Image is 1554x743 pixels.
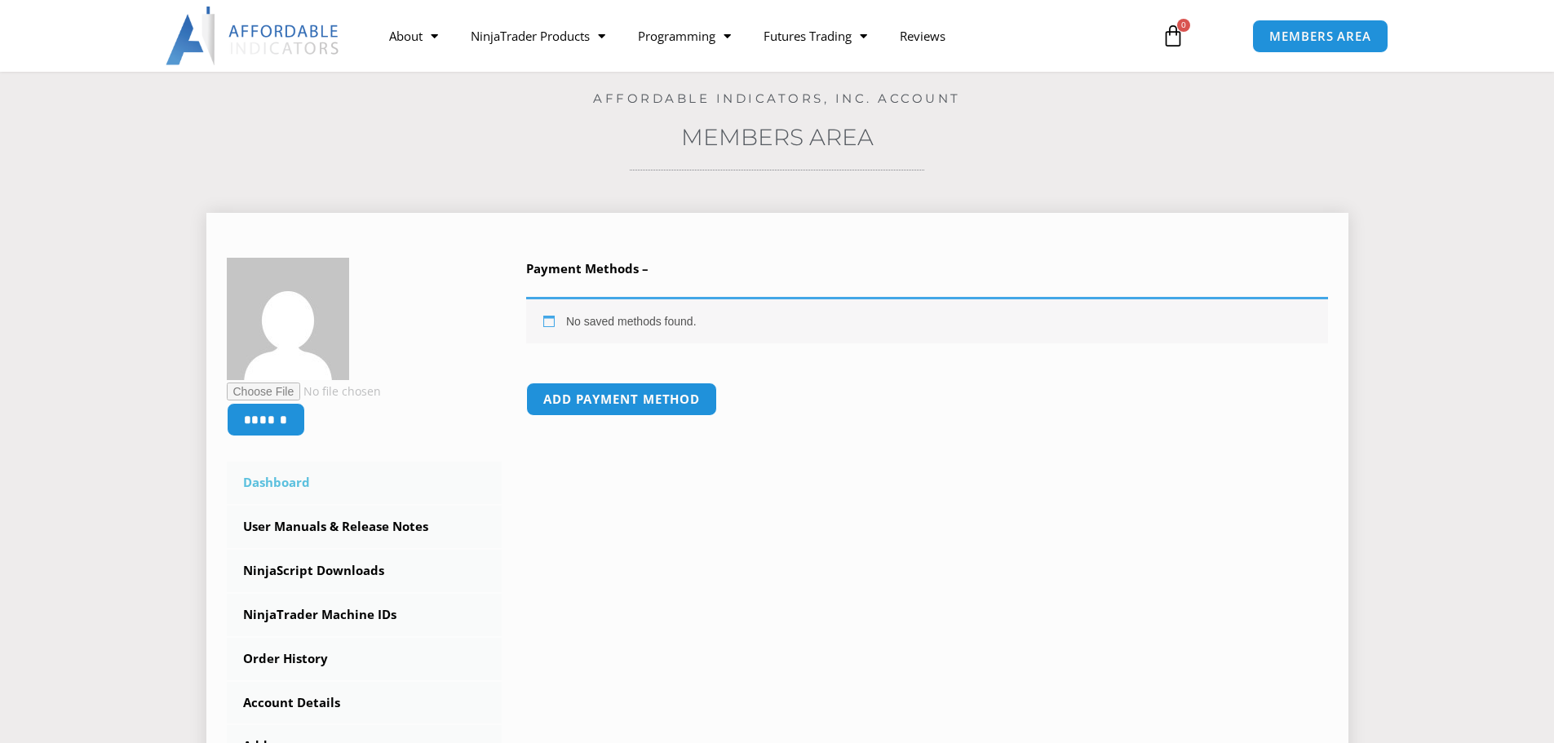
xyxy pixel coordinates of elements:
[681,123,874,151] a: Members Area
[227,506,503,548] a: User Manuals & Release Notes
[526,260,649,276] b: Payment Methods –
[166,7,341,65] img: LogoAI | Affordable Indicators – NinjaTrader
[373,17,454,55] a: About
[526,383,717,416] a: Add payment method
[227,594,503,636] a: NinjaTrader Machine IDs
[1137,12,1209,60] a: 0
[1177,19,1190,32] span: 0
[454,17,622,55] a: NinjaTrader Products
[227,682,503,724] a: Account Details
[622,17,747,55] a: Programming
[227,550,503,592] a: NinjaScript Downloads
[526,297,1328,343] div: No saved methods found.
[227,258,349,380] img: 6adf800bb23dcc320338560b0a83528c39204a7c002616cbb974d500884f6801
[373,17,1143,55] nav: Menu
[883,17,962,55] a: Reviews
[1269,30,1371,42] span: MEMBERS AREA
[227,462,503,504] a: Dashboard
[1252,20,1388,53] a: MEMBERS AREA
[747,17,883,55] a: Futures Trading
[593,91,961,106] a: Affordable Indicators, Inc. Account
[227,638,503,680] a: Order History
